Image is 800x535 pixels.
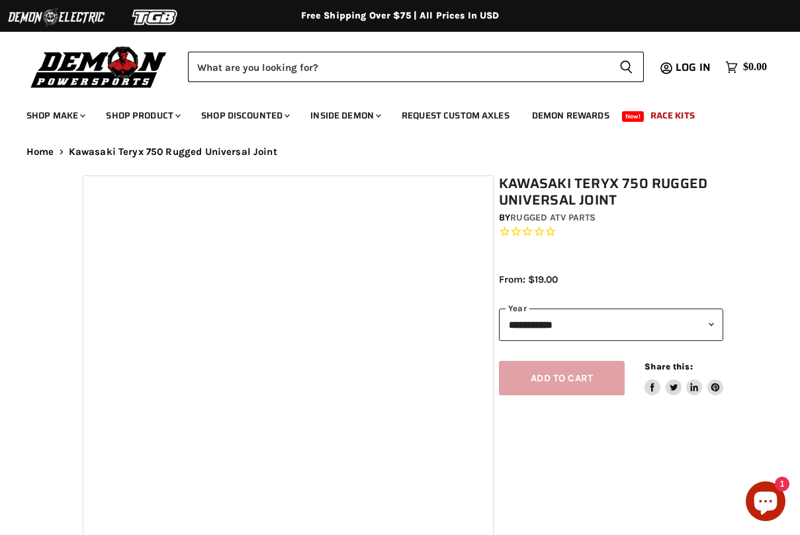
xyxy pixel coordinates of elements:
span: New! [622,111,644,122]
span: Kawasaki Teryx 750 Rugged Universal Joint [69,146,277,158]
img: Demon Electric Logo 2 [7,5,106,30]
a: Request Custom Axles [392,102,519,129]
a: Inside Demon [300,102,389,129]
span: Share this: [644,362,692,371]
select: year [499,309,723,341]
a: Home [26,146,54,158]
span: From: $19.00 [499,273,558,285]
a: Rugged ATV Parts [510,212,596,223]
div: by [499,211,723,225]
span: Rated 0.0 out of 5 stars 0 reviews [499,225,723,239]
aside: Share this: [644,361,723,396]
span: $0.00 [743,61,767,73]
a: Demon Rewards [522,102,619,129]
img: TGB Logo 2 [106,5,205,30]
img: Demon Powersports [26,43,171,90]
a: Shop Make [17,102,93,129]
inbox-online-store-chat: Shopify online store chat [742,481,789,524]
a: $0.00 [719,58,774,77]
span: Log in [676,59,711,75]
a: Shop Discounted [191,102,298,129]
h1: Kawasaki Teryx 750 Rugged Universal Joint [499,175,723,209]
form: Product [188,52,644,82]
button: Search [609,52,644,82]
a: Log in [670,62,719,73]
ul: Main menu [17,97,764,129]
input: Search [188,52,609,82]
a: Shop Product [96,102,189,129]
a: Race Kits [641,102,705,129]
